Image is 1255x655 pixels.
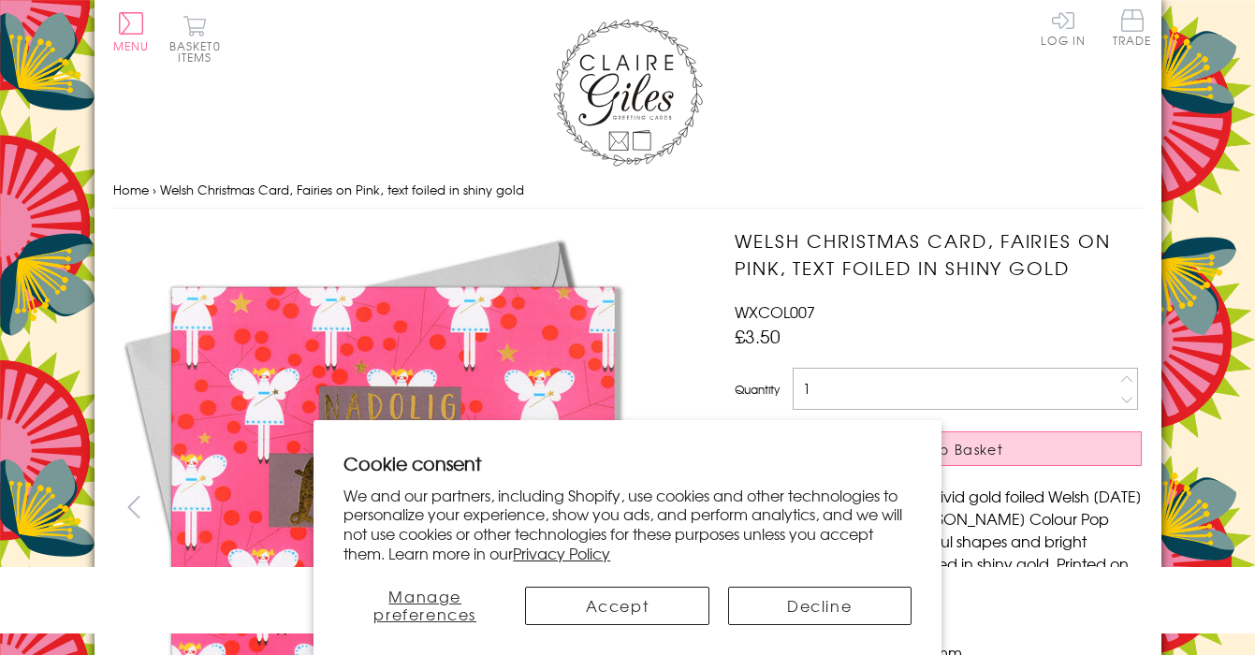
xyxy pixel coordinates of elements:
[735,323,781,349] span: £3.50
[169,15,221,63] button: Basket0 items
[553,19,703,167] img: Claire Giles Greetings Cards
[113,171,1143,210] nav: breadcrumbs
[160,181,524,198] span: Welsh Christmas Card, Fairies on Pink, text foiled in shiny gold
[113,181,149,198] a: Home
[735,227,1142,282] h1: Welsh Christmas Card, Fairies on Pink, text foiled in shiny gold
[343,486,912,563] p: We and our partners, including Shopify, use cookies and other technologies to personalize your ex...
[735,300,815,323] span: WXCOL007
[343,450,912,476] h2: Cookie consent
[343,587,506,625] button: Manage preferences
[735,381,780,398] label: Quantity
[153,181,156,198] span: ›
[1113,9,1152,46] span: Trade
[728,587,912,625] button: Decline
[113,486,155,528] button: prev
[1113,9,1152,50] a: Trade
[113,12,150,51] button: Menu
[1041,9,1086,46] a: Log In
[178,37,221,65] span: 0 items
[525,587,708,625] button: Accept
[897,440,1003,458] span: Add to Basket
[513,542,610,564] a: Privacy Policy
[373,585,476,625] span: Manage preferences
[113,37,150,54] span: Menu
